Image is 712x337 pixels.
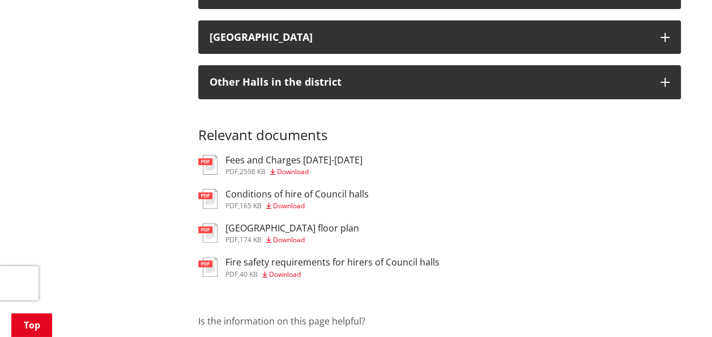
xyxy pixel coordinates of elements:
span: pdf [225,167,238,176]
span: pdf [225,269,238,279]
p: Is the information on this page helpful? [198,314,681,328]
a: Conditions of hire of Council halls pdf,165 KB Download [198,189,369,209]
button: [GEOGRAPHIC_DATA] [198,20,681,54]
h3: Fire safety requirements for hirers of Council halls [225,257,440,268]
h3: Relevant documents [198,111,681,144]
button: Other Halls in the district [198,65,681,99]
h3: Other Halls in the district [210,77,649,88]
h3: Fees and Charges [DATE]-[DATE] [225,155,363,166]
span: 40 KB [240,269,258,279]
div: , [225,237,359,243]
a: Top [11,313,52,337]
iframe: Messenger Launcher [660,289,701,330]
a: Fire safety requirements for hirers of Council halls pdf,40 KB Download [198,257,440,277]
div: , [225,168,363,175]
a: Fees and Charges [DATE]-[DATE] pdf,2598 KB Download [198,155,363,175]
div: , [225,203,369,209]
span: 2598 KB [240,167,266,176]
span: Download [273,201,305,210]
h3: [GEOGRAPHIC_DATA] [210,32,649,43]
span: 165 KB [240,201,262,210]
img: document-pdf.svg [198,189,218,209]
span: Download [269,269,301,279]
a: [GEOGRAPHIC_DATA] floor plan pdf,174 KB Download [198,223,359,243]
img: document-pdf.svg [198,155,218,175]
span: pdf [225,235,238,245]
span: 174 KB [240,235,262,245]
img: document-pdf.svg [198,257,218,277]
h3: [GEOGRAPHIC_DATA] floor plan [225,223,359,234]
div: , [225,271,440,278]
span: pdf [225,201,238,210]
span: Download [277,167,309,176]
h3: Conditions of hire of Council halls [225,189,369,200]
span: Download [273,235,305,245]
img: document-pdf.svg [198,223,218,243]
